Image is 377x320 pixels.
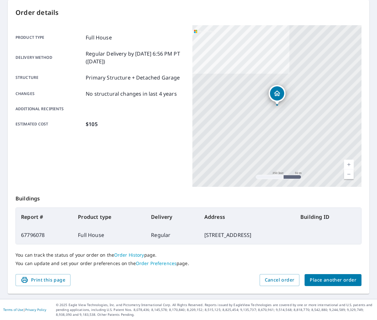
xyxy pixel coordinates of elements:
span: Cancel order [265,276,295,284]
td: Full House [73,226,146,244]
a: Privacy Policy [25,307,46,312]
div: Dropped pin, building 1, Residential property, 1517 Genesee St Trenton, NJ 08610 [269,85,285,105]
a: Order Preferences [136,260,177,266]
a: Terms of Use [3,307,23,312]
th: Delivery [146,208,199,226]
p: Product type [16,34,83,41]
td: 67796078 [16,226,73,244]
a: Current Level 17, Zoom In [344,160,354,169]
p: You can track the status of your order on the page. [16,252,361,258]
th: Product type [73,208,146,226]
p: You can update and set your order preferences on the page. [16,261,361,266]
p: Additional recipients [16,106,83,112]
span: Place another order [310,276,356,284]
p: © 2025 Eagle View Technologies, Inc. and Pictometry International Corp. All Rights Reserved. Repo... [56,303,374,317]
p: | [3,308,46,312]
p: Delivery method [16,50,83,65]
p: Regular Delivery by [DATE] 6:56 PM PT ([DATE]) [86,50,185,65]
td: [STREET_ADDRESS] [199,226,295,244]
td: Regular [146,226,199,244]
a: Order History [114,252,144,258]
p: Primary Structure + Detached Garage [86,74,180,81]
p: Buildings [16,187,361,208]
p: Changes [16,90,83,98]
a: Current Level 17, Zoom Out [344,169,354,179]
button: Place another order [305,274,361,286]
th: Report # [16,208,73,226]
th: Building ID [295,208,361,226]
p: Estimated cost [16,120,83,128]
button: Print this page [16,274,70,286]
p: $105 [86,120,98,128]
p: Structure [16,74,83,81]
p: Order details [16,8,361,17]
button: Cancel order [260,274,300,286]
p: Full House [86,34,112,41]
span: Print this page [21,276,65,284]
p: No structural changes in last 4 years [86,90,177,98]
th: Address [199,208,295,226]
